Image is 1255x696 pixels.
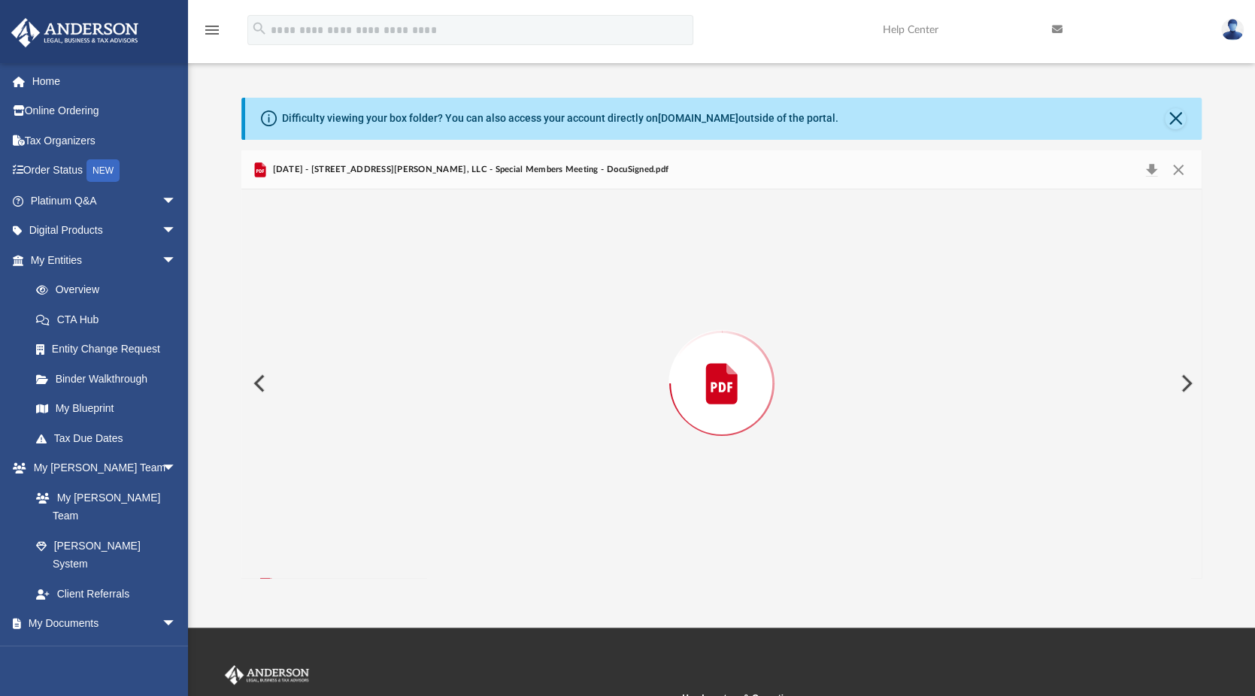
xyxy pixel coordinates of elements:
span: [DATE] - [STREET_ADDRESS][PERSON_NAME], LLC - Special Members Meeting - DocuSigned.pdf [269,163,668,177]
a: Client Referrals [21,579,192,609]
a: menu [203,29,221,39]
a: Overview [21,275,199,305]
a: My [PERSON_NAME] Teamarrow_drop_down [11,453,192,483]
span: arrow_drop_down [162,245,192,276]
a: Home [11,66,199,96]
a: Online Ordering [11,96,199,126]
img: User Pic [1221,19,1244,41]
a: My Entitiesarrow_drop_down [11,245,199,275]
button: Close [1165,159,1192,180]
div: Difficulty viewing your box folder? You can also access your account directly on outside of the p... [282,110,838,126]
a: CTA Hub [21,304,199,334]
i: search [251,20,268,37]
div: NEW [86,159,120,182]
span: arrow_drop_down [162,216,192,247]
a: Platinum Q&Aarrow_drop_down [11,186,199,216]
span: arrow_drop_down [162,609,192,640]
img: Anderson Advisors Platinum Portal [7,18,143,47]
button: Previous File [241,362,274,404]
a: Digital Productsarrow_drop_down [11,216,199,246]
a: Tax Organizers [11,126,199,156]
a: My [PERSON_NAME] Team [21,483,184,531]
div: Preview [241,150,1202,578]
button: Download [1138,159,1165,180]
a: Box [21,638,184,668]
img: Anderson Advisors Platinum Portal [222,665,312,685]
a: Order StatusNEW [11,156,199,186]
a: [DOMAIN_NAME] [658,112,738,124]
span: arrow_drop_down [162,453,192,484]
i: menu [203,21,221,39]
a: Tax Due Dates [21,423,199,453]
a: My Blueprint [21,394,192,424]
button: Next File [1169,362,1202,404]
a: [PERSON_NAME] System [21,531,192,579]
span: arrow_drop_down [162,186,192,216]
a: Entity Change Request [21,334,199,365]
a: Binder Walkthrough [21,364,199,394]
button: Close [1165,108,1186,129]
a: My Documentsarrow_drop_down [11,609,192,639]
